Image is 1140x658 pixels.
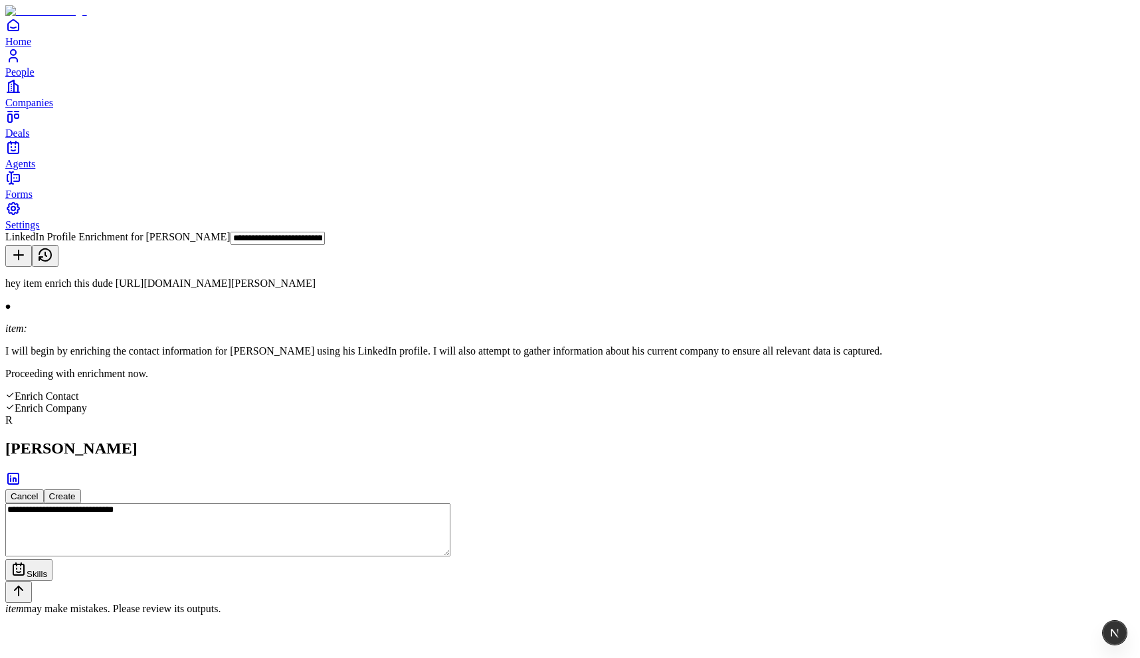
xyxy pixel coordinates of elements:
span: People [5,66,35,78]
button: Send message [5,581,32,603]
a: Agents [5,139,1135,169]
span: Deals [5,127,29,139]
p: Proceeding with enrichment now. [5,368,1135,380]
p: hey item enrich this dude [URL][DOMAIN_NAME][PERSON_NAME] [5,278,1135,289]
i: item [5,603,24,614]
a: Deals [5,109,1135,139]
button: View history [32,245,58,267]
a: Home [5,17,1135,47]
span: Companies [5,97,53,108]
button: Skills [5,559,52,581]
div: Enrich Company [5,402,1135,414]
img: Item Brain Logo [5,5,87,17]
button: New conversation [5,245,32,267]
span: LinkedIn Profile Enrichment for [PERSON_NAME] [5,231,231,242]
span: Skills [27,569,47,579]
i: item: [5,323,27,334]
div: Enrich Contact [5,390,1135,402]
button: Cancel [5,489,44,503]
p: I will begin by enriching the contact information for [PERSON_NAME] using his LinkedIn profile. I... [5,345,1135,357]
span: Settings [5,219,40,230]
a: Forms [5,170,1135,200]
a: Companies [5,78,1135,108]
span: Forms [5,189,33,200]
h2: [PERSON_NAME] [5,440,1135,457]
div: R [5,414,1135,426]
a: People [5,48,1135,78]
div: may make mistakes. Please review its outputs. [5,603,1135,615]
span: Home [5,36,31,47]
span: Agents [5,158,35,169]
a: Settings [5,201,1135,230]
button: Create [44,489,81,503]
